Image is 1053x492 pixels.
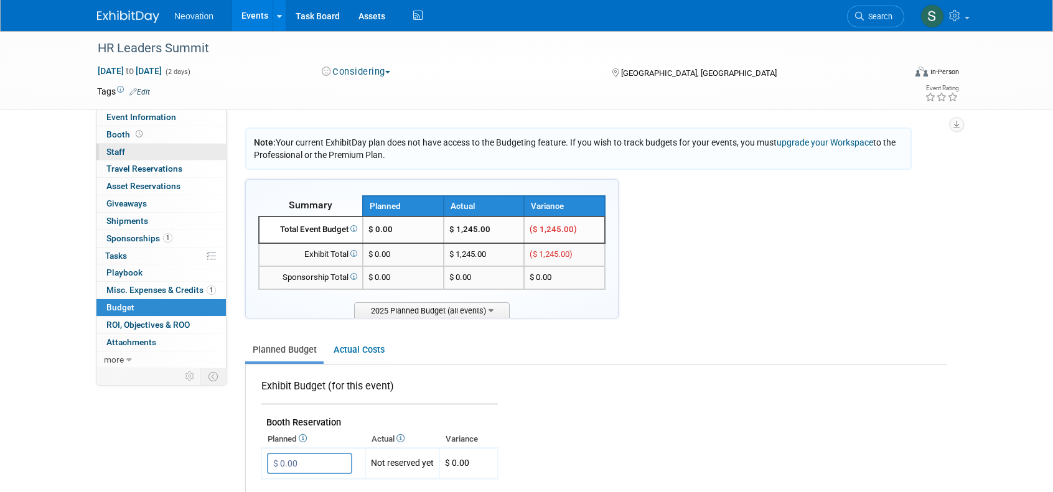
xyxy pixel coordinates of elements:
[264,272,357,284] div: Sponsorship Total
[261,379,493,400] div: Exhibit Budget (for this event)
[930,67,959,77] div: In-Person
[864,12,892,21] span: Search
[106,198,147,208] span: Giveaways
[106,337,156,347] span: Attachments
[326,338,391,361] a: Actual Costs
[96,144,226,160] a: Staff
[106,216,148,226] span: Shipments
[96,178,226,195] a: Asset Reservations
[179,368,201,384] td: Personalize Event Tab Strip
[777,137,873,147] a: upgrade your Workspace
[445,458,469,468] span: $ 0.00
[97,65,162,77] span: [DATE] [DATE]
[439,430,498,448] th: Variance
[925,85,958,91] div: Event Rating
[254,137,276,147] span: Note:
[368,249,390,259] span: $ 0.00
[106,320,190,330] span: ROI, Objectives & ROO
[530,249,573,259] span: ($ 1,245.00)
[96,109,226,126] a: Event Information
[831,65,959,83] div: Event Format
[96,282,226,299] a: Misc. Expenses & Credits1
[621,68,777,78] span: [GEOGRAPHIC_DATA], [GEOGRAPHIC_DATA]
[96,160,226,177] a: Travel Reservations
[245,338,324,361] a: Planned Budget
[106,233,172,243] span: Sponsorships
[96,126,226,143] a: Booth
[96,213,226,230] a: Shipments
[106,147,125,157] span: Staff
[105,251,127,261] span: Tasks
[444,243,525,266] td: $ 1,245.00
[254,137,896,160] span: Your current ExhibitDay plan does not have access to the Budgeting feature. If you wish to track ...
[530,225,577,234] span: ($ 1,245.00)
[106,285,216,295] span: Misc. Expenses & Credits
[368,272,390,282] span: $ 0.00
[365,448,439,479] td: Not reserved yet
[106,181,180,191] span: Asset Reservations
[96,264,226,281] a: Playbook
[104,355,124,364] span: more
[264,249,357,261] div: Exhibit Total
[444,196,525,216] th: Actual
[96,317,226,333] a: ROI, Objectives & ROO
[201,368,227,384] td: Toggle Event Tabs
[847,6,904,27] a: Search
[264,224,357,236] div: Total Event Budget
[97,11,159,23] img: ExhibitDay
[96,351,226,368] a: more
[174,11,213,21] span: Neovation
[106,129,145,139] span: Booth
[96,195,226,212] a: Giveaways
[530,272,551,282] span: $ 0.00
[96,230,226,247] a: Sponsorships1
[124,66,136,76] span: to
[164,68,190,76] span: (2 days)
[106,267,143,277] span: Playbook
[261,430,365,448] th: Planned
[96,334,226,351] a: Attachments
[207,285,216,295] span: 1
[133,129,145,139] span: Booth not reserved yet
[368,225,393,234] span: $ 0.00
[97,85,150,98] td: Tags
[915,67,928,77] img: Format-Inperson.png
[106,302,134,312] span: Budget
[93,37,886,60] div: HR Leaders Summit
[524,196,605,216] th: Variance
[96,299,226,316] a: Budget
[444,266,525,289] td: $ 0.00
[317,65,395,78] button: Considering
[106,164,182,174] span: Travel Reservations
[444,216,525,243] td: $ 1,245.00
[920,4,944,28] img: Susan Hurrell
[354,302,510,318] span: 2025 Planned Budget (all events)
[365,430,439,448] th: Actual
[129,88,150,96] a: Edit
[106,112,176,122] span: Event Information
[363,196,444,216] th: Planned
[289,199,332,211] span: Summary
[163,233,172,243] span: 1
[96,248,226,264] a: Tasks
[261,404,498,431] td: Booth Reservation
